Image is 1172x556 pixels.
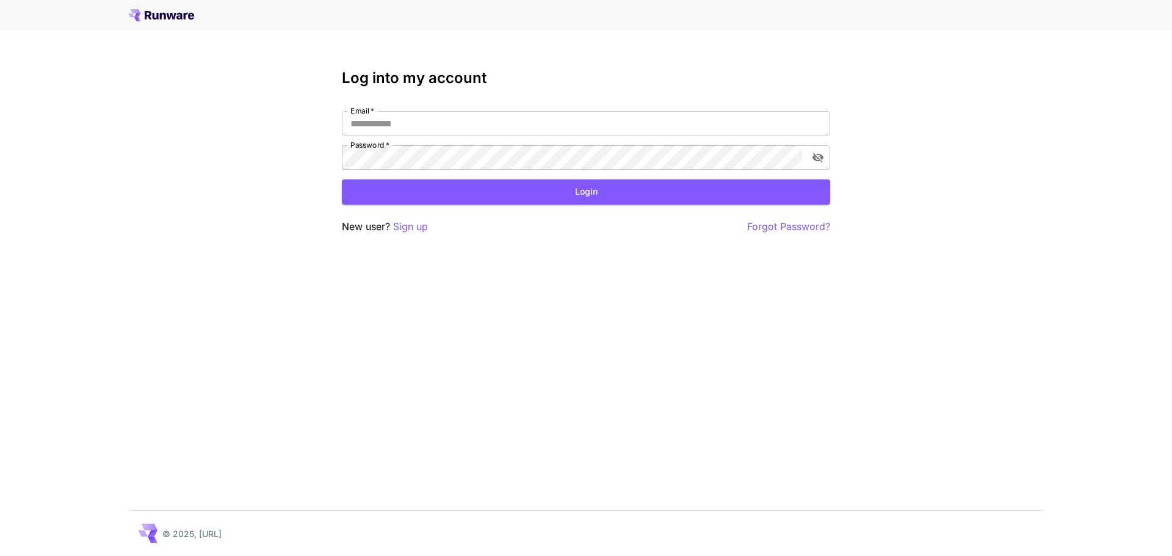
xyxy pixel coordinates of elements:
[747,219,830,234] button: Forgot Password?
[350,140,389,150] label: Password
[350,106,374,116] label: Email
[342,70,830,87] h3: Log into my account
[807,146,829,168] button: toggle password visibility
[342,179,830,204] button: Login
[393,219,428,234] button: Sign up
[162,527,222,540] p: © 2025, [URL]
[342,219,428,234] p: New user?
